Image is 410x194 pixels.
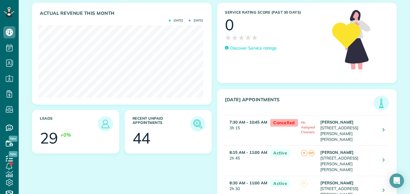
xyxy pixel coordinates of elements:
h3: Recent unpaid appointments [133,116,191,131]
span: [DATE] [169,19,183,22]
span: MA [308,150,315,156]
span: Cancelled [270,119,298,127]
span: X [301,180,307,187]
span: New [9,151,18,157]
td: [STREET_ADDRESS][PERSON_NAME][PERSON_NAME] [319,115,378,146]
span: [DATE] [189,19,203,22]
strong: [PERSON_NAME] [320,150,354,155]
img: icon_leads-1bed01f49abd5b7fead27621c3d59655bb73ed531f8eeb49469d10e621d6b896.png [99,118,111,130]
div: 29 [40,131,58,146]
span: ★ [251,32,258,43]
h3: Leads [40,116,98,131]
div: +0% [60,131,71,138]
td: 3h 15 [225,115,267,146]
span: New [9,136,18,142]
td: [STREET_ADDRESS][PERSON_NAME][PERSON_NAME] [319,146,378,176]
h3: Service Rating score (past 30 days) [225,10,326,15]
span: ★ [232,32,238,43]
strong: 8:15 AM - 11:00 AM [229,150,267,155]
span: Active [270,149,290,157]
h3: Actual Revenue this month [40,11,205,16]
div: 44 [133,131,151,146]
a: Discover Service ratings [225,45,277,51]
strong: [PERSON_NAME] [320,180,354,185]
span: ★ [238,32,245,43]
span: ★ [245,32,251,43]
img: icon_unpaid_appointments-47b8ce3997adf2238b356f14209ab4cced10bd1f174958f3ca8f1d0dd7fffeee.png [192,118,204,130]
span: ★ [225,32,232,43]
strong: [PERSON_NAME] [320,120,354,124]
div: Open Intercom Messenger [389,173,404,188]
p: Discover Service ratings [230,45,277,51]
div: 0 [225,17,234,32]
span: No Assigned Cleaners [301,120,315,134]
strong: 7:30 AM - 10:45 AM [229,120,267,124]
td: 2h 45 [225,146,267,176]
span: A [301,150,307,156]
img: icon_todays_appointments-901f7ab196bb0bea1936b74009e4eb5ffbc2d2711fa7634e0d609ed5ef32b18b.png [375,97,387,109]
h3: [DATE] Appointments [225,97,374,111]
strong: 8:30 AM - 11:00 AM [229,180,267,185]
span: Active [270,180,290,187]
